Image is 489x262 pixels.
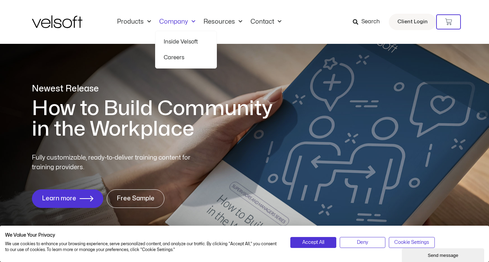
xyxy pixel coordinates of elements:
a: ResourcesMenu Toggle [199,18,246,26]
ul: CompanyMenu Toggle [155,31,217,68]
p: Newest Release [32,83,282,95]
span: Search [361,17,380,26]
span: Learn more [42,195,76,202]
span: Client Login [397,17,428,26]
button: Accept all cookies [290,237,336,248]
span: Deny [357,239,368,246]
span: Accept All [302,239,324,246]
h1: How to Build Community in the Workplace [32,98,282,139]
nav: Menu [113,18,286,26]
a: Learn more [32,189,103,208]
a: Inside Velsoft [164,34,208,50]
p: Fully customizable, ready-to-deliver training content for training providers. [32,153,203,172]
a: Free Sample [107,189,164,208]
a: Client Login [389,14,436,30]
span: Cookie Settings [394,239,429,246]
a: Careers [164,50,208,65]
a: CompanyMenu Toggle [155,18,199,26]
img: Velsoft Training Materials [32,15,82,28]
span: Free Sample [117,195,154,202]
button: Adjust cookie preferences [389,237,434,248]
button: Deny all cookies [340,237,385,248]
a: Search [353,16,385,28]
a: ContactMenu Toggle [246,18,286,26]
h2: We Value Your Privacy [5,232,280,238]
a: ProductsMenu Toggle [113,18,155,26]
iframe: chat widget [402,247,486,262]
p: We use cookies to enhance your browsing experience, serve personalized content, and analyze our t... [5,241,280,253]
